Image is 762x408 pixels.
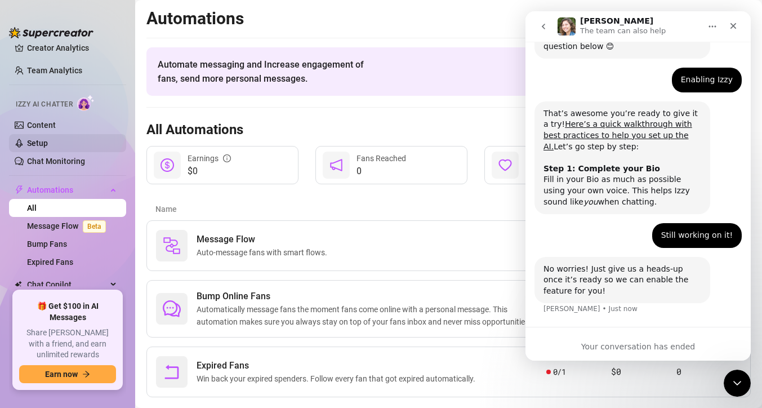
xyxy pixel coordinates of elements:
[676,365,741,379] article: 0
[15,281,22,289] img: Chat Copilot
[525,11,751,361] iframe: Intercom live chat
[329,158,343,172] span: notification
[161,158,174,172] span: dollar
[197,303,546,328] span: Automatically message fans the moment fans come online with a personal message. This automation m...
[27,258,73,267] a: Expired Fans
[27,240,67,249] a: Bump Fans
[197,359,480,372] span: Expired Fans
[553,366,566,378] span: 0 / 1
[27,181,107,199] span: Automations
[163,363,181,381] span: rollback
[9,27,93,38] img: logo-BBDzfeDw.svg
[158,57,375,86] span: Automate messaging and Increase engagement of fans, send more personal messages.
[197,372,480,385] span: Win back your expired spenders. Follow every fan that got expired automatically.
[27,203,37,212] a: All
[146,121,243,139] h3: All Automations
[197,233,332,246] span: Message Flow
[163,237,181,255] img: svg%3e
[188,152,231,165] div: Earnings
[611,365,676,379] article: $0
[15,185,24,194] span: thunderbolt
[357,154,406,163] span: Fans Reached
[27,66,82,75] a: Team Analytics
[27,39,117,57] a: Creator Analytics
[83,220,106,233] span: Beta
[27,221,110,230] a: Message FlowBeta
[724,370,751,397] iframe: Intercom live chat
[19,365,116,383] button: Earn nowarrow-right
[188,165,231,178] span: $0
[27,276,107,294] span: Chat Copilot
[19,301,116,323] span: 🎁 Get $100 in AI Messages
[77,95,95,111] img: AI Chatter
[357,165,406,178] span: 0
[155,203,546,215] article: Name
[27,139,48,148] a: Setup
[45,370,78,379] span: Earn now
[82,370,90,378] span: arrow-right
[16,99,73,110] span: Izzy AI Chatter
[19,327,116,361] span: Share [PERSON_NAME] with a friend, and earn unlimited rewards
[498,158,512,172] span: heart
[146,8,751,29] h2: Automations
[197,246,332,259] span: Auto-message fans with smart flows.
[27,157,85,166] a: Chat Monitoring
[27,121,56,130] a: Content
[197,290,546,303] span: Bump Online Fans
[223,154,231,162] span: info-circle
[163,300,181,318] span: comment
